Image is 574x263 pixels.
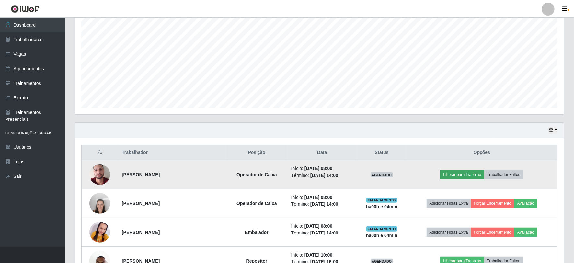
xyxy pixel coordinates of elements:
[304,195,332,200] time: [DATE] 08:00
[366,198,397,203] span: EM ANDAMENTO
[366,233,397,238] strong: há 00 h e 04 min
[310,173,338,178] time: [DATE] 14:00
[427,199,471,208] button: Adicionar Horas Extra
[471,228,514,237] button: Forçar Encerramento
[236,201,277,206] strong: Operador de Caixa
[514,228,537,237] button: Avaliação
[291,172,353,179] li: Término:
[366,204,397,209] strong: há 00 h e 04 min
[226,145,287,160] th: Posição
[245,230,268,235] strong: Embalador
[89,189,110,217] img: 1655230904853.jpeg
[484,170,523,179] button: Trabalhador Faltou
[471,199,514,208] button: Forçar Encerramento
[310,230,338,235] time: [DATE] 14:00
[89,156,110,193] img: 1624686052490.jpeg
[366,226,397,232] span: EM ANDAMENTO
[304,166,332,171] time: [DATE] 08:00
[89,210,110,254] img: 1722642287438.jpeg
[440,170,484,179] button: Liberar para Trabalho
[291,201,353,208] li: Término:
[291,165,353,172] li: Início:
[122,172,160,177] strong: [PERSON_NAME]
[310,201,338,207] time: [DATE] 14:00
[291,223,353,230] li: Início:
[291,194,353,201] li: Início:
[407,145,557,160] th: Opções
[371,172,393,177] span: AGENDADO
[122,230,160,235] strong: [PERSON_NAME]
[357,145,407,160] th: Status
[122,201,160,206] strong: [PERSON_NAME]
[291,230,353,236] li: Término:
[304,252,332,257] time: [DATE] 10:00
[118,145,226,160] th: Trabalhador
[11,5,40,13] img: CoreUI Logo
[514,199,537,208] button: Avaliação
[427,228,471,237] button: Adicionar Horas Extra
[291,252,353,258] li: Início:
[304,223,332,229] time: [DATE] 08:00
[236,172,277,177] strong: Operador de Caixa
[287,145,357,160] th: Data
